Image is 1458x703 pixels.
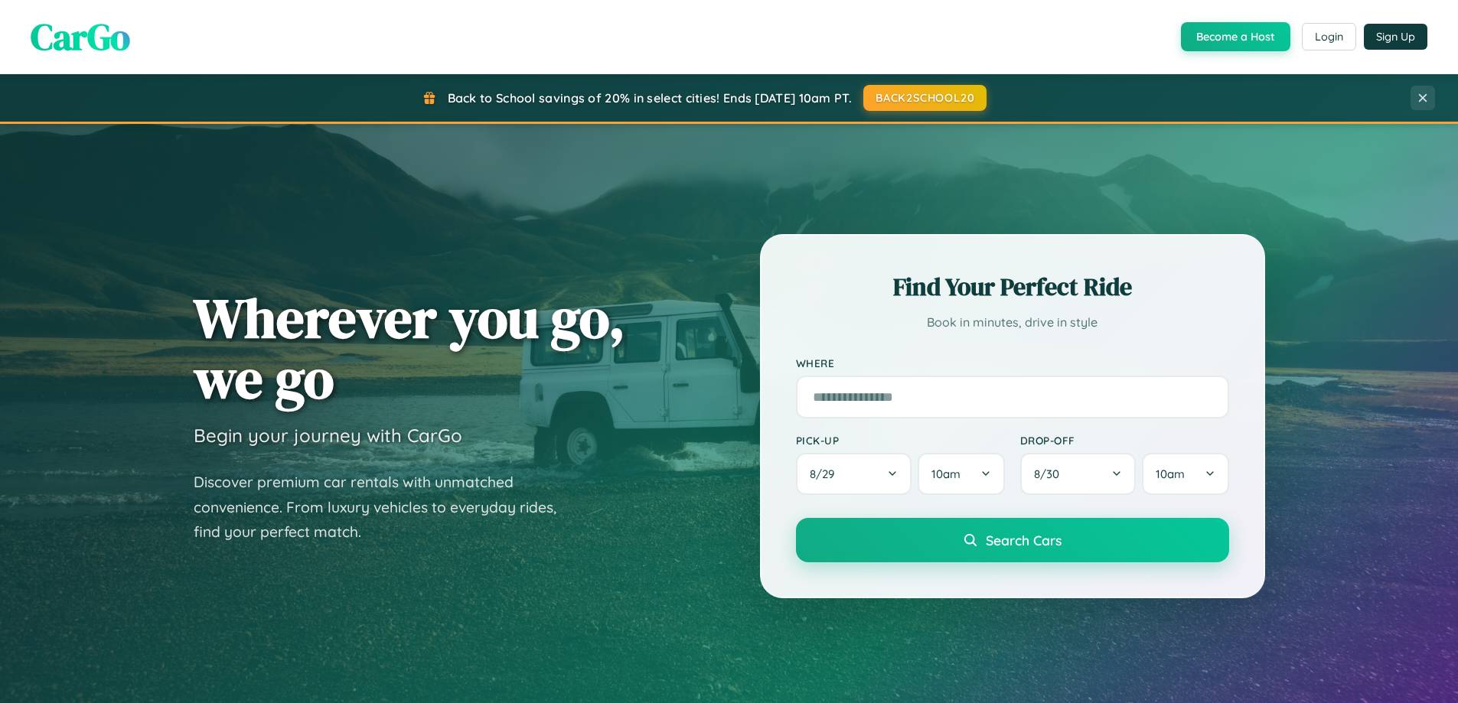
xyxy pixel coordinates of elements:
button: 10am [1142,453,1228,495]
button: Become a Host [1181,22,1290,51]
button: 8/30 [1020,453,1137,495]
span: 8 / 30 [1034,467,1067,481]
label: Pick-up [796,434,1005,447]
span: CarGo [31,11,130,62]
span: Search Cars [986,532,1062,548]
p: Book in minutes, drive in style [796,311,1229,334]
p: Discover premium car rentals with unmatched convenience. From luxury vehicles to everyday rides, ... [194,470,576,545]
label: Drop-off [1020,434,1229,447]
h3: Begin your journey with CarGo [194,424,462,447]
span: 8 / 29 [810,467,842,481]
button: 8/29 [796,453,912,495]
label: Where [796,356,1229,369]
h1: Wherever you go, we go [194,288,625,408]
button: BACK2SCHOOL20 [863,85,987,111]
span: 10am [1156,467,1185,481]
span: Back to School savings of 20% in select cities! Ends [DATE] 10am PT. [448,90,852,106]
span: 10am [931,467,961,481]
button: Login [1302,23,1356,50]
button: Sign Up [1364,24,1427,50]
h2: Find Your Perfect Ride [796,270,1229,304]
button: Search Cars [796,518,1229,562]
button: 10am [918,453,1004,495]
